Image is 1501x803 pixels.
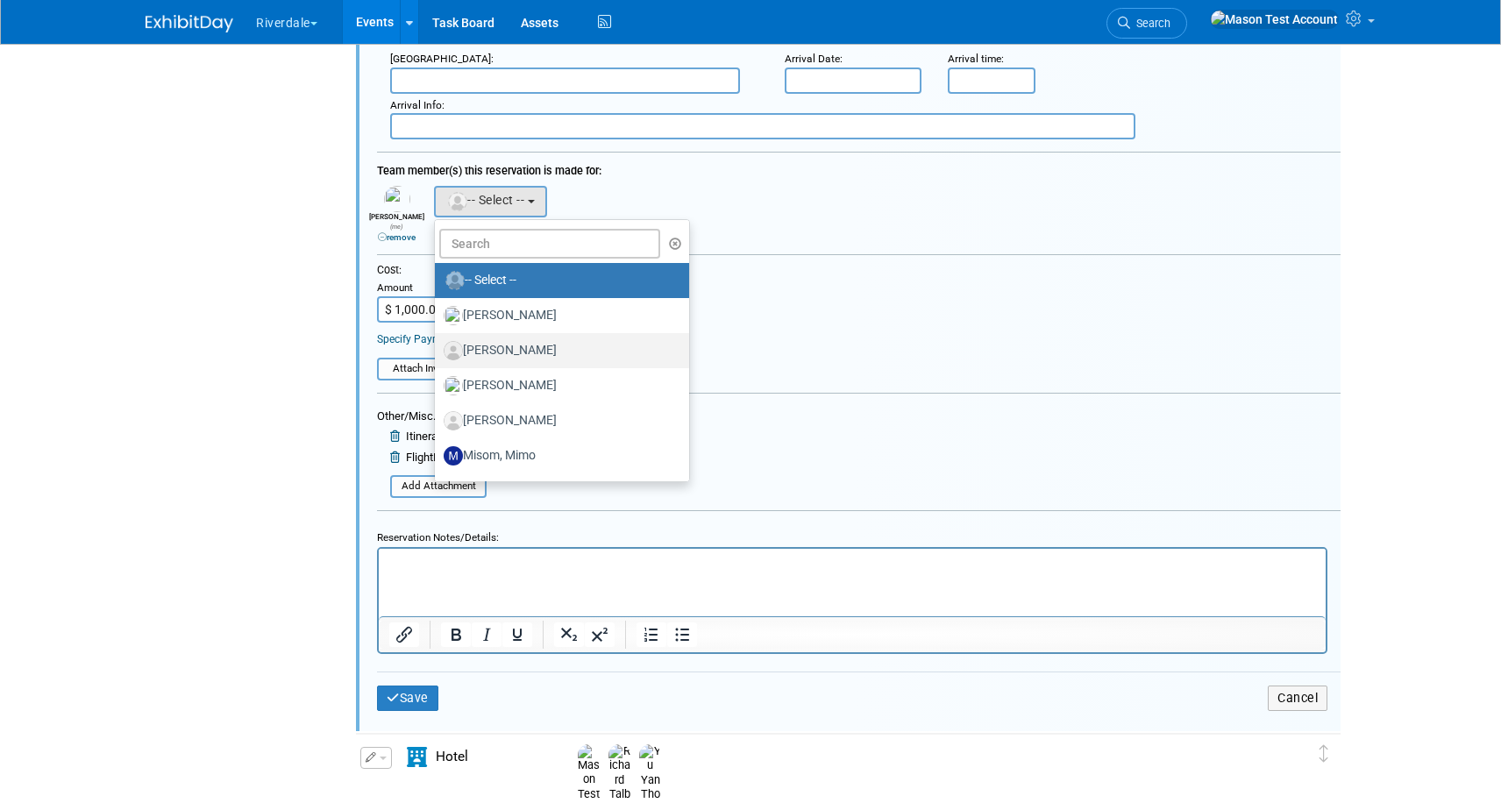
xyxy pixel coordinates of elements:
label: [PERSON_NAME] [444,407,672,435]
span: FlightPlan.png [406,451,476,464]
button: Save [377,686,438,711]
label: [PERSON_NAME] [444,372,672,400]
img: ExhibitDay [146,15,233,32]
iframe: Rich Text Area [379,549,1326,616]
span: Search [1130,17,1170,30]
button: Cancel [1268,686,1327,711]
span: (me) [390,223,403,231]
label: [PERSON_NAME] [444,302,672,330]
small: : [390,99,445,111]
label: [PERSON_NAME] [444,337,672,365]
img: Unassigned-User-Icon.png [445,271,465,290]
img: M.jpg [444,446,463,465]
button: Insert/edit link [389,622,419,647]
button: Numbered list [637,622,666,647]
span: [GEOGRAPHIC_DATA] [390,53,491,65]
span: Arrival time [948,53,1001,65]
img: Associate-Profile-5.png [444,341,463,360]
button: Superscript [585,622,615,647]
a: Search [1106,8,1187,39]
div: Team member(s) this reservation is made for: [377,155,1341,181]
label: -- Select -- [444,266,672,295]
div: [PERSON_NAME] [368,212,425,243]
label: [PERSON_NAME] [444,477,672,505]
button: Bold [441,622,471,647]
small: : [390,53,494,65]
div: Cost: [377,263,1341,278]
span: Arrival Info [390,99,442,111]
i: Click and drag to move item [1320,745,1328,763]
button: Bullet list [667,622,697,647]
small: : [948,53,1004,65]
div: Other/Misc. Attachments: [377,409,505,429]
span: -- Select -- [446,193,524,207]
button: Subscript [554,622,584,647]
i: Hotel [407,747,427,767]
img: Mason Test Account [1210,10,1339,29]
label: Misom, Mimo [444,442,672,470]
button: -- Select -- [434,186,547,217]
span: Hotel [436,749,468,764]
a: remove [378,232,416,242]
a: Specify Payment Details [377,333,492,345]
img: Associate-Profile-5.png [444,411,463,430]
div: Reservation Notes/Details: [377,523,1327,547]
span: Itinerary.jpg [406,430,463,443]
span: Arrival Date [785,53,840,65]
div: Amount [377,281,504,297]
button: Italic [472,622,502,647]
small: : [785,53,843,65]
input: Search [439,229,660,259]
button: Underline [502,622,532,647]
